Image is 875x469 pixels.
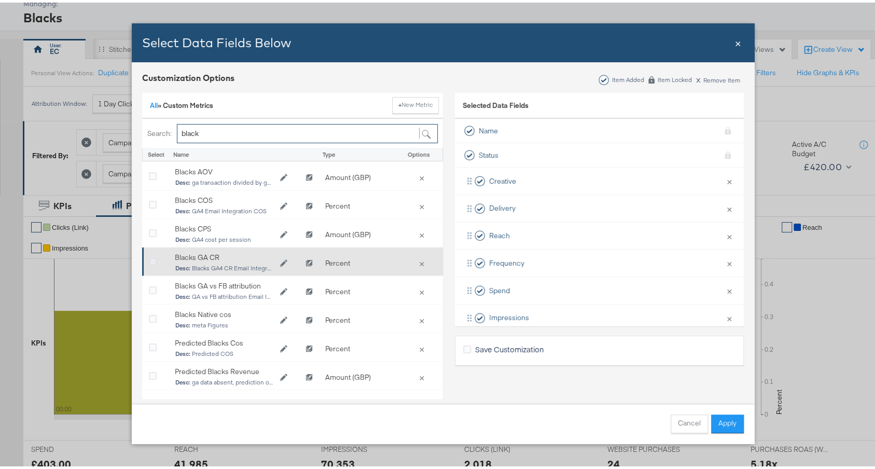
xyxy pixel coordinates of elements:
[132,21,754,441] div: Bulk Add Locations Modal
[479,123,498,133] span: Name
[299,196,319,212] button: Clone Blacks COS
[489,283,510,293] span: Spend
[175,348,273,355] span: Predicted COS
[175,222,273,231] div: Blacks CPS
[414,256,429,265] button: Delete Blacks GA CR
[175,319,190,327] strong: Desc:
[392,94,439,111] button: New Metric
[175,307,273,317] div: Blacks Native cos
[612,74,645,81] div: Item Added
[299,339,319,354] button: Clone Predicted Blacks Cos
[150,98,163,107] span: »
[320,308,398,328] div: Percent
[398,98,401,106] strong: +
[489,310,529,320] span: Impressions
[168,145,297,159] div: Name
[489,174,516,184] span: Creative
[475,341,544,352] span: Save Customization
[489,256,524,266] span: Frequency
[175,320,273,327] span: meta Figures
[320,279,398,299] div: Percent
[175,193,273,203] div: Blacks COS
[320,251,398,271] div: Percent
[142,70,234,81] div: Customization Options
[299,367,319,383] button: Clone Predicted Blacks Revenue
[273,168,294,183] button: Edit Blacks AOV
[414,313,429,322] button: Delete Blacks Native cos
[273,282,294,297] button: Edit Blacks GA vs FB attribution
[723,168,736,189] button: ×
[273,367,294,383] button: Edit Predicted Blacks Revenue
[142,32,291,48] span: Select Data Fields Below
[299,225,319,240] button: Clone Blacks CPS
[273,339,294,354] button: Edit Predicted Blacks Cos
[150,98,158,107] a: All
[175,279,273,288] div: Blacks GA vs FB attribution
[414,284,429,294] button: Delete Blacks GA vs FB attribution
[320,222,398,242] div: Amount (GBP)
[723,277,736,299] button: ×
[299,282,319,297] button: Clone Blacks GA vs FB attribution
[320,165,398,185] div: Amount (GBP)
[142,145,168,159] div: Select
[175,364,273,374] div: Predicted Blacks Revenue
[414,341,429,351] button: Delete Predicted Blacks Cos
[723,250,736,271] button: ×
[175,233,190,241] strong: Desc:
[299,168,319,183] button: Clone Blacks AOV
[273,225,294,240] button: Edit Blacks CPS
[175,205,190,213] strong: Desc:
[657,74,692,81] div: Item Locked
[175,377,273,384] span: ga data absent, prediction of revenue based on historical data
[320,365,398,385] div: Amount (GBP)
[735,33,741,47] span: ×
[175,176,190,184] strong: Desc:
[320,194,398,214] div: Percent
[175,164,273,174] div: Blacks AOV
[175,205,273,213] span: GA4 Email Integration COS
[723,195,736,217] button: ×
[175,177,273,184] span: ga transaction divided by ga rev
[400,148,437,156] div: Options
[414,199,429,208] button: Delete Blacks COS
[320,336,398,356] div: Percent
[479,148,498,158] span: Status
[175,291,190,298] strong: Desc:
[175,263,273,270] span: Blacks GA4 CR Email Integration
[147,126,172,136] label: Search:
[489,201,516,211] span: Delivery
[723,223,736,244] button: ×
[175,234,273,241] span: GA4 cost per session
[317,145,395,159] div: Type
[175,336,273,346] div: Predicted Blacks Cos
[273,310,294,326] button: Edit Blacks Native cos
[671,412,708,431] button: Cancel
[177,121,438,141] input: Search by name...
[723,305,736,326] button: ×
[175,291,273,298] span: GA vs FB attribution Email Integration
[735,33,741,48] div: Close
[175,250,273,260] div: Blacks GA CR
[414,227,429,237] button: Delete Blacks CPS
[696,73,741,81] div: Remove Item
[175,348,190,355] strong: Desc:
[299,253,319,269] button: Clone Blacks GA CR
[273,253,294,269] button: Edit Blacks GA CR
[273,196,294,212] button: Edit Blacks COS
[711,412,744,431] button: Apply
[163,98,213,107] span: Custom Metrics
[175,262,190,270] strong: Desc:
[175,376,190,384] strong: Desc:
[414,370,429,379] button: Delete Predicted Blacks Revenue
[463,98,529,113] span: Selected Data Fields
[299,310,319,326] button: Clone Blacks Native cos
[489,228,510,238] span: Reach
[696,71,701,82] span: x
[414,170,429,180] button: Delete Blacks AOV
